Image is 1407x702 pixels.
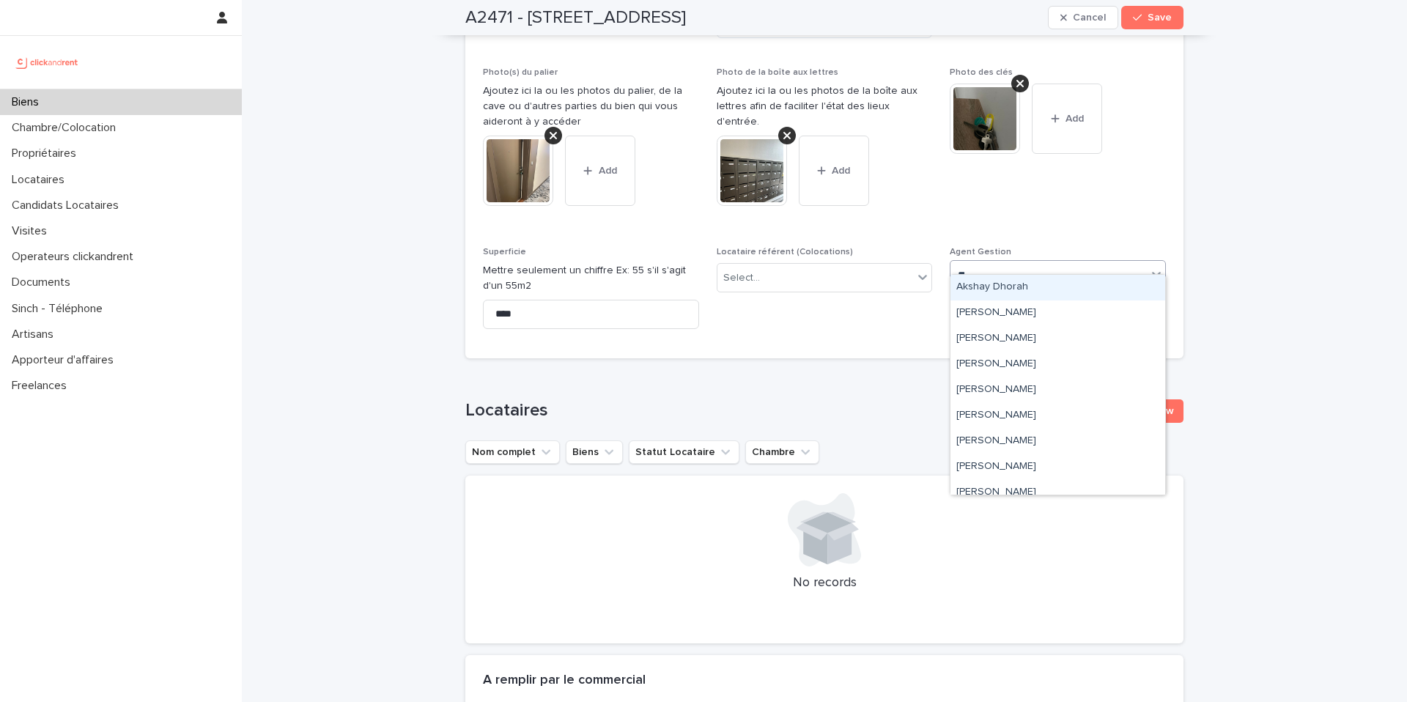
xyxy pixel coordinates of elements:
[465,400,953,421] h1: Locataires
[950,275,1165,300] div: Akshay Dhorah
[717,68,838,77] span: Photo de la boîte aux lettres
[832,166,850,176] span: Add
[1032,84,1102,154] button: Add
[950,300,1165,326] div: Alexis Aguttes
[6,302,114,316] p: Sinch - Téléphone
[465,7,686,29] h2: A2471 - [STREET_ADDRESS]
[6,121,128,135] p: Chambre/Colocation
[483,263,699,294] p: Mettre seulement un chiffre Ex: 55 s'il s'agit d'un 55m2
[6,250,145,264] p: Operateurs clickandrent
[950,480,1165,506] div: Emilie Heerasing
[6,199,130,213] p: Candidats Locataires
[950,68,1013,77] span: Photo des clés
[566,440,623,464] button: Biens
[1148,12,1172,23] span: Save
[599,166,617,176] span: Add
[950,429,1165,454] div: Cédric Adam
[1073,12,1106,23] span: Cancel
[1066,114,1084,124] span: Add
[6,353,125,367] p: Apporteur d'affaires
[745,440,819,464] button: Chambre
[565,136,635,206] button: Add
[717,84,933,129] p: Ajoutez ici la ou les photos de la boîte aux lettres afin de faciliter l'état des lieux d'entrée.
[6,95,51,109] p: Biens
[6,173,76,187] p: Locataires
[465,440,560,464] button: Nom complet
[950,248,1011,256] span: Agent Gestion
[799,136,869,206] button: Add
[483,673,646,689] h2: A remplir par le commercial
[12,48,83,77] img: UCB0brd3T0yccxBKYDjQ
[1048,6,1118,29] button: Cancel
[950,377,1165,403] div: Camille Magnier
[629,440,739,464] button: Statut Locataire
[723,270,760,286] div: Select...
[483,575,1166,591] p: No records
[483,248,526,256] span: Superficie
[6,379,78,393] p: Freelances
[6,147,88,160] p: Propriétaires
[6,276,82,289] p: Documents
[483,68,558,77] span: Photo(s) du palier
[950,454,1165,480] div: Elodie Bernard
[950,352,1165,377] div: Brice Rabot
[6,224,59,238] p: Visites
[950,403,1165,429] div: Christian Babet
[483,84,699,129] p: Ajoutez ici la ou les photos du palier, de la cave ou d'autres parties du bien qui vous aideront ...
[1121,6,1183,29] button: Save
[6,328,65,341] p: Artisans
[950,326,1165,352] div: Anaelle Felicite
[717,248,853,256] span: Locataire référent (Colocations)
